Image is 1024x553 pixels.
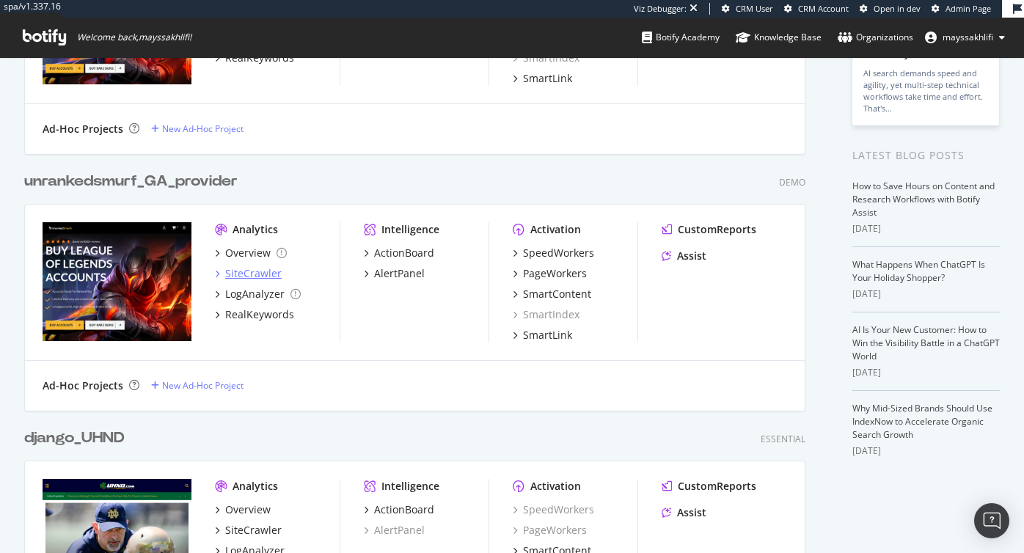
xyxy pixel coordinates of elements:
[874,3,921,14] span: Open in dev
[77,32,191,43] span: Welcome back, mayssakhlifi !
[736,18,822,57] a: Knowledge Base
[634,3,687,15] div: Viz Debugger:
[913,26,1017,49] button: mayssakhlifi
[946,3,991,14] span: Admin Page
[736,3,773,14] span: CRM User
[798,3,849,14] span: CRM Account
[642,18,720,57] a: Botify Academy
[860,3,921,15] a: Open in dev
[932,3,991,15] a: Admin Page
[838,18,913,57] a: Organizations
[722,3,773,15] a: CRM User
[784,3,849,15] a: CRM Account
[838,30,913,45] div: Organizations
[642,30,720,45] div: Botify Academy
[736,30,822,45] div: Knowledge Base
[974,503,1009,538] div: Open Intercom Messenger
[943,31,993,43] span: mayssakhlifi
